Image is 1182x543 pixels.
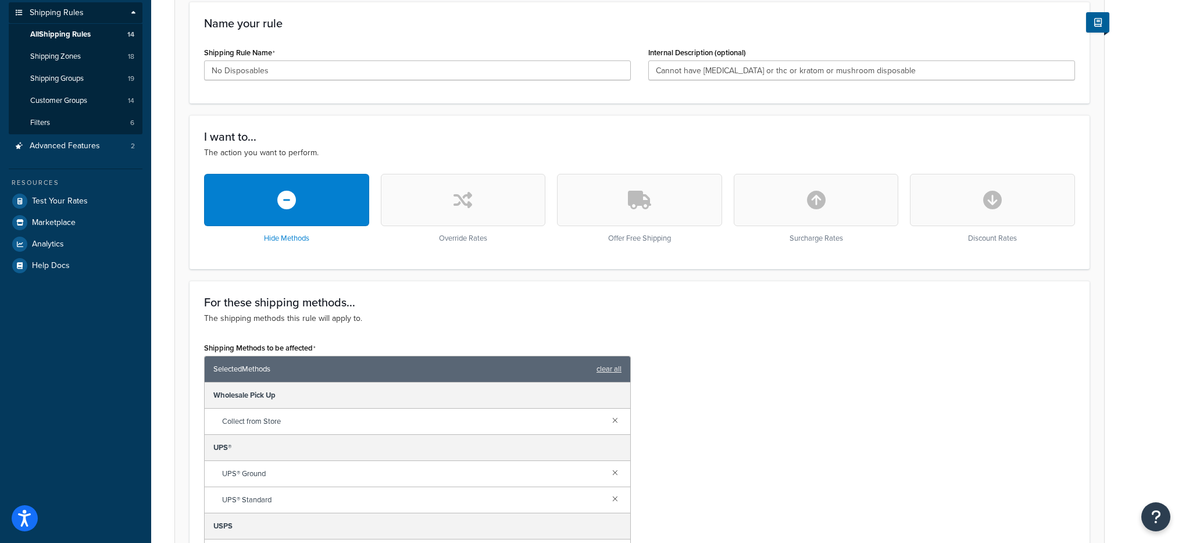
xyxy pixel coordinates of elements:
span: Help Docs [32,261,70,271]
p: The shipping methods this rule will apply to. [204,312,1075,325]
div: Override Rates [381,174,546,243]
a: Shipping Rules [9,2,142,24]
a: Shipping Zones18 [9,46,142,67]
li: Advanced Features [9,135,142,157]
div: Resources [9,178,142,188]
span: 19 [128,74,134,84]
span: Shipping Groups [30,74,84,84]
span: Marketplace [32,218,76,228]
p: The action you want to perform. [204,147,1075,159]
button: Show Help Docs [1086,12,1109,33]
a: Filters6 [9,112,142,134]
span: Collect from Store [222,413,603,430]
label: Shipping Rule Name [204,48,275,58]
div: Surcharge Rates [734,174,899,243]
li: Shipping Zones [9,46,142,67]
a: clear all [597,361,622,377]
li: Shipping Groups [9,68,142,90]
label: Internal Description (optional) [648,48,746,57]
span: 14 [128,96,134,106]
li: Customer Groups [9,90,142,112]
a: Advanced Features2 [9,135,142,157]
a: Marketplace [9,212,142,233]
span: 14 [127,30,134,40]
span: Shipping Rules [30,8,84,18]
button: Open Resource Center [1141,502,1170,531]
a: Analytics [9,234,142,255]
div: Discount Rates [910,174,1075,243]
a: Shipping Groups19 [9,68,142,90]
span: 2 [131,141,135,151]
h3: I want to... [204,130,1075,143]
li: Shipping Rules [9,2,142,135]
div: Wholesale Pick Up [205,383,630,409]
span: Filters [30,118,50,128]
h3: For these shipping methods... [204,296,1075,309]
span: All Shipping Rules [30,30,91,40]
span: Selected Methods [213,361,591,377]
h3: Name your rule [204,17,1075,30]
span: 18 [128,52,134,62]
span: Shipping Zones [30,52,81,62]
span: Analytics [32,240,64,249]
a: Test Your Rates [9,191,142,212]
div: Offer Free Shipping [557,174,722,243]
div: UPS® [205,435,630,461]
a: AllShipping Rules14 [9,24,142,45]
a: Customer Groups14 [9,90,142,112]
span: Test Your Rates [32,197,88,206]
a: Help Docs [9,255,142,276]
div: USPS [205,513,630,540]
span: Customer Groups [30,96,87,106]
span: Advanced Features [30,141,100,151]
div: Hide Methods [204,174,369,243]
span: 6 [130,118,134,128]
span: UPS® Ground [222,466,603,482]
label: Shipping Methods to be affected [204,344,316,353]
span: UPS® Standard [222,492,603,508]
li: Filters [9,112,142,134]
